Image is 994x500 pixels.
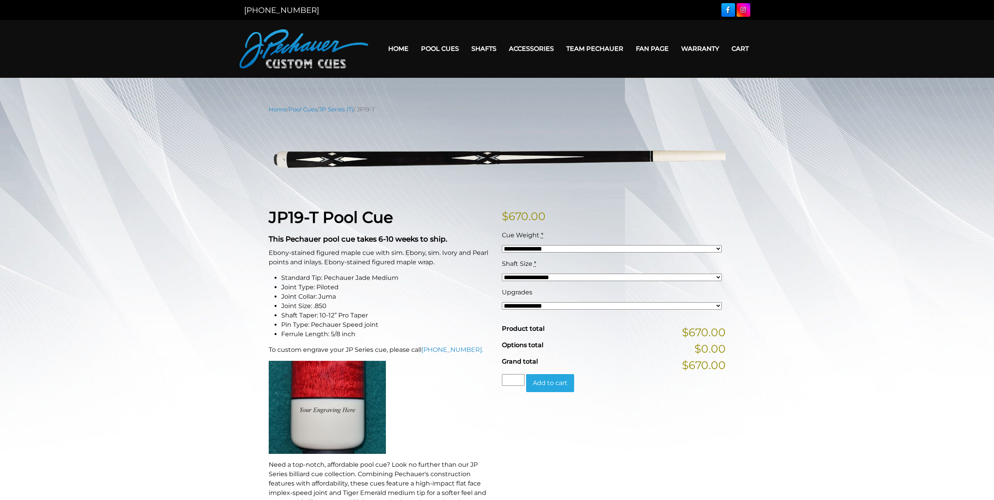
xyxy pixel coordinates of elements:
[244,5,319,15] a: [PHONE_NUMBER]
[281,320,493,330] li: Pin Type: Pechauer Speed joint
[560,39,630,59] a: Team Pechauer
[269,248,493,267] p: Ebony-stained figured maple cue with sim. Ebony, sim. Ivory and Pearl points and inlays. Ebony-st...
[502,210,546,223] bdi: 670.00
[281,330,493,339] li: Ferrule Length: 5/8 inch
[269,120,726,196] img: jp19-T.png
[269,208,393,227] strong: JP19-T Pool Cue
[502,358,538,365] span: Grand total
[415,39,465,59] a: Pool Cues
[725,39,755,59] a: Cart
[502,260,532,267] span: Shaft Size
[421,346,483,353] a: [PHONE_NUMBER].
[682,324,726,341] span: $670.00
[319,106,353,113] a: JP Series (T)
[269,105,726,114] nav: Breadcrumb
[534,260,536,267] abbr: required
[281,292,493,301] li: Joint Collar: Juma
[503,39,560,59] a: Accessories
[289,106,317,113] a: Pool Cues
[502,231,539,239] span: Cue Weight
[630,39,675,59] a: Fan Page
[541,231,543,239] abbr: required
[281,301,493,311] li: Joint Size: .850
[269,345,493,355] p: To custom engrave your JP Series cue, please call
[675,39,725,59] a: Warranty
[502,374,525,386] input: Product quantity
[239,29,368,68] img: Pechauer Custom Cues
[502,325,544,332] span: Product total
[281,283,493,292] li: Joint Type: Piloted
[682,357,726,373] span: $670.00
[269,106,287,113] a: Home
[281,273,493,283] li: Standard Tip: Pechauer Jade Medium
[502,341,543,349] span: Options total
[465,39,503,59] a: Shafts
[502,289,532,296] span: Upgrades
[281,311,493,320] li: Shaft Taper: 10-12” Pro Taper
[502,210,509,223] span: $
[269,235,447,244] strong: This Pechauer pool cue takes 6-10 weeks to ship.
[382,39,415,59] a: Home
[526,374,574,392] button: Add to cart
[269,361,386,454] img: An image of a cue butt with the words "YOUR ENGRAVING HERE".
[694,341,726,357] span: $0.00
